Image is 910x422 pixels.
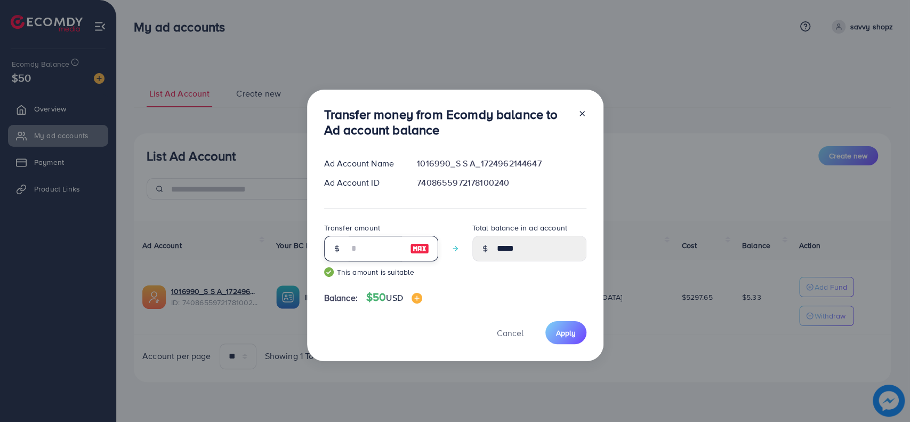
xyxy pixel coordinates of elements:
[410,242,429,255] img: image
[545,321,586,344] button: Apply
[316,177,409,189] div: Ad Account ID
[324,267,334,277] img: guide
[316,157,409,170] div: Ad Account Name
[324,107,569,138] h3: Transfer money from Ecomdy balance to Ad account balance
[412,293,422,304] img: image
[386,292,402,304] span: USD
[408,157,594,170] div: 1016990_S S A_1724962144647
[366,291,422,304] h4: $50
[497,327,524,339] span: Cancel
[324,222,380,233] label: Transfer amount
[556,328,576,338] span: Apply
[484,321,537,344] button: Cancel
[324,267,438,277] small: This amount is suitable
[472,222,567,233] label: Total balance in ad account
[324,292,358,304] span: Balance:
[408,177,594,189] div: 7408655972178100240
